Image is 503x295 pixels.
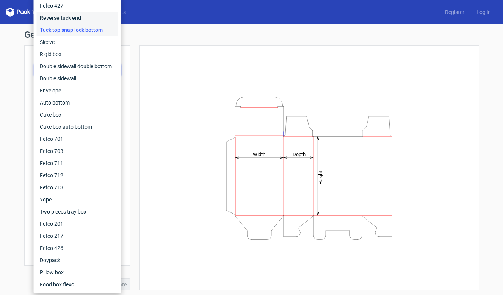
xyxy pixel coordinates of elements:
[37,266,118,278] div: Pillow box
[37,12,118,24] div: Reverse tuck end
[37,278,118,290] div: Food box flexo
[37,206,118,218] div: Two pieces tray box
[37,242,118,254] div: Fefco 426
[470,8,497,16] a: Log in
[252,151,265,157] tspan: Width
[37,157,118,169] div: Fefco 711
[37,60,118,72] div: Double sidewall double bottom
[439,8,470,16] a: Register
[37,24,118,36] div: Tuck top snap lock bottom
[37,254,118,266] div: Doypack
[37,145,118,157] div: Fefco 703
[37,109,118,121] div: Cake box
[37,97,118,109] div: Auto bottom
[37,218,118,230] div: Fefco 201
[37,133,118,145] div: Fefco 701
[24,30,479,39] h1: Generate new dieline
[37,181,118,194] div: Fefco 713
[37,230,118,242] div: Fefco 217
[37,48,118,60] div: Rigid box
[37,36,118,48] div: Sleeve
[37,84,118,97] div: Envelope
[37,194,118,206] div: Yope
[37,169,118,181] div: Fefco 712
[318,170,323,184] tspan: Height
[37,72,118,84] div: Double sidewall
[37,121,118,133] div: Cake box auto bottom
[293,151,306,157] tspan: Depth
